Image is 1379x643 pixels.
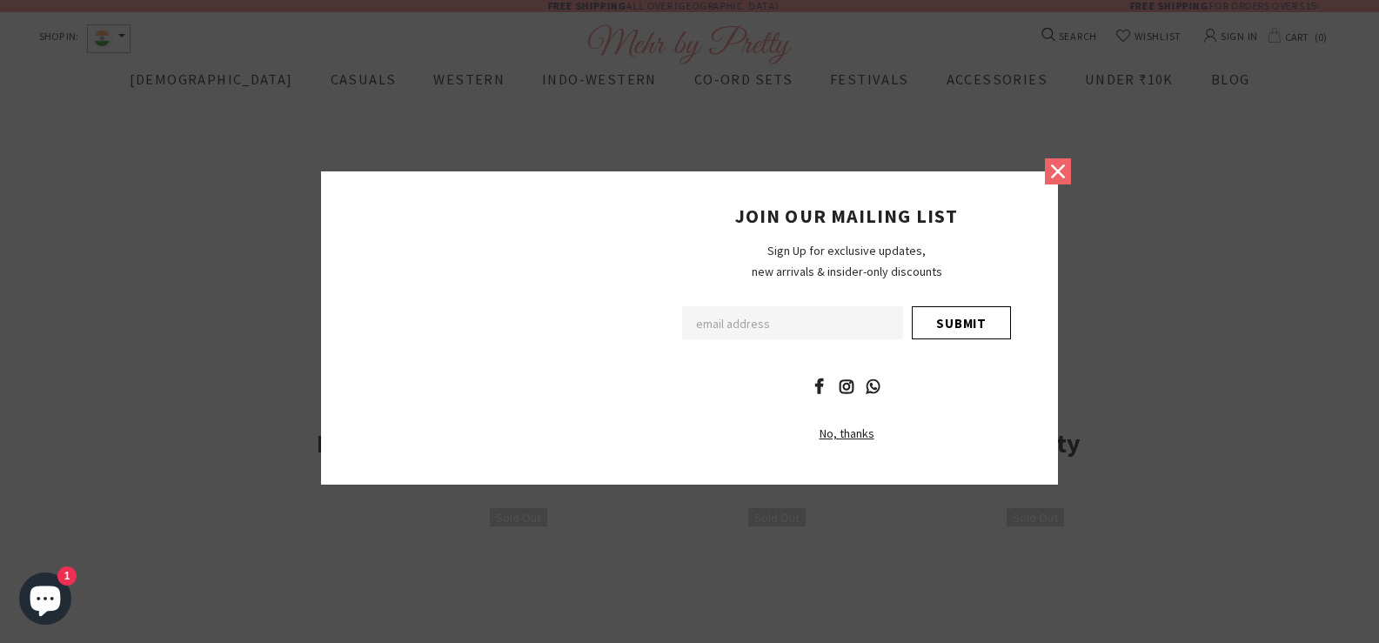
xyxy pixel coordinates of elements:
inbox-online-store-chat: Shopify online store chat [14,573,77,629]
a: Close [1045,158,1071,184]
span: No, thanks [820,425,874,441]
span: JOIN OUR MAILING LIST [735,204,958,228]
span: Sign Up for exclusive updates, new arrivals & insider-only discounts [752,243,942,279]
input: Email Address [682,306,903,339]
input: Submit [912,306,1011,339]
